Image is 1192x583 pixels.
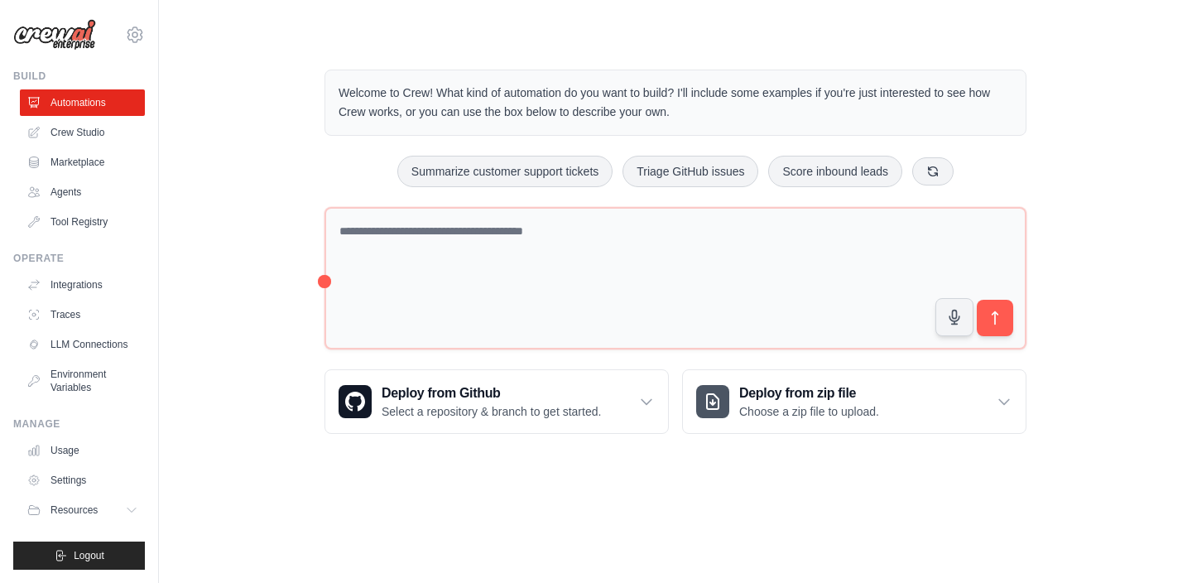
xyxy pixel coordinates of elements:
h3: Deploy from Github [382,383,601,403]
div: Manage [13,417,145,431]
a: Automations [20,89,145,116]
a: Integrations [20,272,145,298]
div: Build [13,70,145,83]
a: Usage [20,437,145,464]
span: Resources [50,503,98,517]
a: Environment Variables [20,361,145,401]
div: Operate [13,252,145,265]
h3: Deploy from zip file [739,383,879,403]
button: Resources [20,497,145,523]
a: Marketplace [20,149,145,176]
a: Traces [20,301,145,328]
a: Crew Studio [20,119,145,146]
a: Agents [20,179,145,205]
button: Score inbound leads [768,156,902,187]
button: Triage GitHub issues [622,156,758,187]
a: Tool Registry [20,209,145,235]
p: Choose a zip file to upload. [739,403,879,420]
a: Settings [20,467,145,494]
span: Logout [74,549,104,562]
button: Logout [13,542,145,570]
p: Select a repository & branch to get started. [382,403,601,420]
img: Logo [13,19,96,51]
button: Summarize customer support tickets [397,156,613,187]
a: LLM Connections [20,331,145,358]
p: Welcome to Crew! What kind of automation do you want to build? I'll include some examples if you'... [339,84,1012,122]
